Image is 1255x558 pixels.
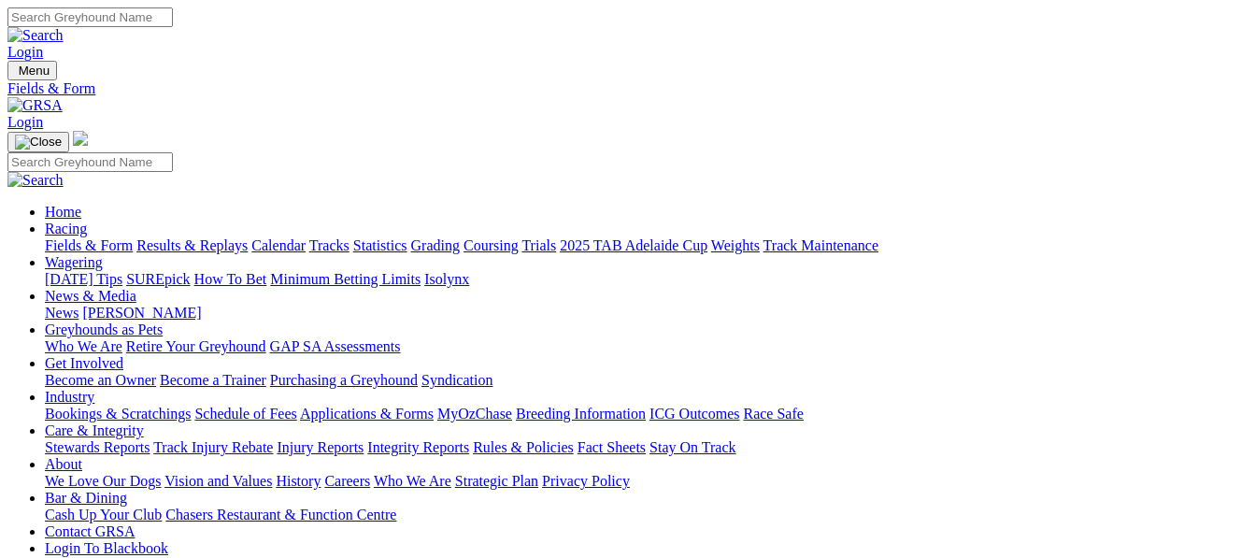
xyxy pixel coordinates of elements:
a: Minimum Betting Limits [270,271,421,287]
a: Become an Owner [45,372,156,388]
a: MyOzChase [437,406,512,422]
img: Search [7,172,64,189]
input: Search [7,7,173,27]
img: GRSA [7,97,63,114]
a: Isolynx [424,271,469,287]
a: [DATE] Tips [45,271,122,287]
a: Applications & Forms [300,406,434,422]
a: Chasers Restaurant & Function Centre [165,507,396,522]
a: Greyhounds as Pets [45,322,163,337]
div: Care & Integrity [45,439,1248,456]
a: Privacy Policy [542,473,630,489]
a: Fields & Form [45,237,133,253]
a: Cash Up Your Club [45,507,162,522]
a: [PERSON_NAME] [82,305,201,321]
a: Bookings & Scratchings [45,406,191,422]
button: Toggle navigation [7,132,69,152]
img: logo-grsa-white.png [73,131,88,146]
a: Syndication [421,372,492,388]
a: Racing [45,221,87,236]
a: Trials [521,237,556,253]
button: Toggle navigation [7,61,57,80]
a: We Love Our Dogs [45,473,161,489]
a: Race Safe [743,406,803,422]
a: Rules & Policies [473,439,574,455]
a: Injury Reports [277,439,364,455]
div: Bar & Dining [45,507,1248,523]
a: Strategic Plan [455,473,538,489]
div: Industry [45,406,1248,422]
a: Weights [711,237,760,253]
div: Get Involved [45,372,1248,389]
a: News & Media [45,288,136,304]
div: News & Media [45,305,1248,322]
a: 2025 TAB Adelaide Cup [560,237,707,253]
a: Retire Your Greyhound [126,338,266,354]
a: Results & Replays [136,237,248,253]
a: Coursing [463,237,519,253]
div: Racing [45,237,1248,254]
a: History [276,473,321,489]
a: Breeding Information [516,406,646,422]
a: About [45,456,82,472]
a: Get Involved [45,355,123,371]
a: Integrity Reports [367,439,469,455]
img: Close [15,135,62,150]
img: Search [7,27,64,44]
a: Grading [411,237,460,253]
a: Track Injury Rebate [153,439,273,455]
span: Menu [19,64,50,78]
a: Statistics [353,237,407,253]
a: Who We Are [374,473,451,489]
a: Contact GRSA [45,523,135,539]
a: Login [7,44,43,60]
a: Vision and Values [164,473,272,489]
a: Calendar [251,237,306,253]
a: Bar & Dining [45,490,127,506]
a: ICG Outcomes [649,406,739,422]
a: News [45,305,78,321]
input: Search [7,152,173,172]
a: Stewards Reports [45,439,150,455]
a: Login [7,114,43,130]
div: Greyhounds as Pets [45,338,1248,355]
a: Stay On Track [649,439,735,455]
a: SUREpick [126,271,190,287]
a: Schedule of Fees [194,406,296,422]
a: Who We Are [45,338,122,354]
a: Tracks [309,237,349,253]
a: Fact Sheets [578,439,646,455]
a: Track Maintenance [763,237,878,253]
div: About [45,473,1248,490]
a: Become a Trainer [160,372,266,388]
a: Purchasing a Greyhound [270,372,418,388]
a: Care & Integrity [45,422,144,438]
a: Login To Blackbook [45,540,168,556]
a: Wagering [45,254,103,270]
a: Industry [45,389,94,405]
a: Fields & Form [7,80,1248,97]
a: How To Bet [194,271,267,287]
a: Home [45,204,81,220]
div: Wagering [45,271,1248,288]
a: GAP SA Assessments [270,338,401,354]
a: Careers [324,473,370,489]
